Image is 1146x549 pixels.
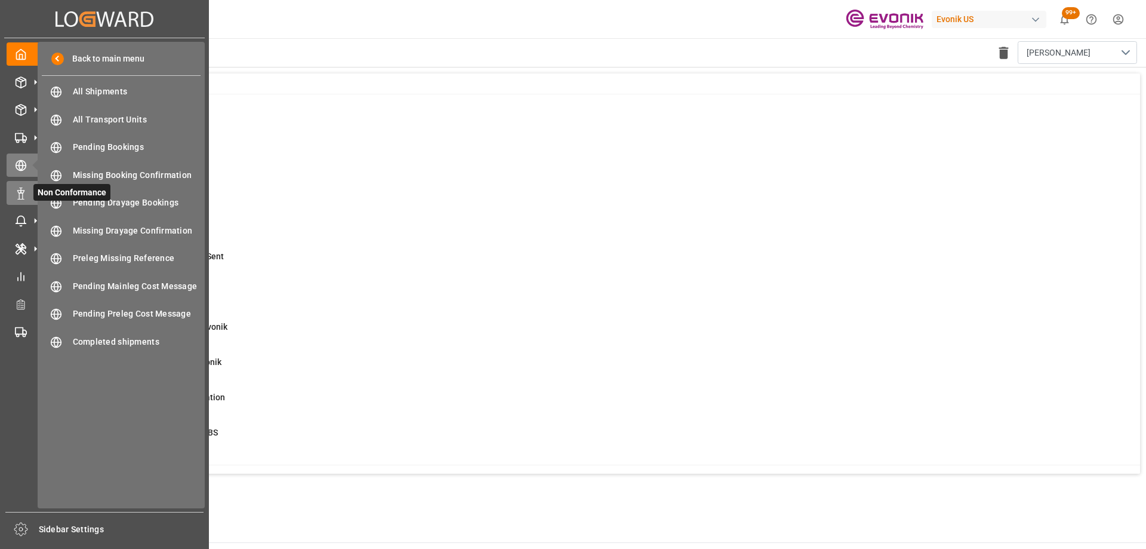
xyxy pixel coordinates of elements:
[64,53,144,65] span: Back to main menu
[42,191,201,214] a: Pending Drayage Bookings
[73,308,201,320] span: Pending Preleg Cost Message
[7,320,202,343] a: Transport Planning
[42,108,201,131] a: All Transport Units
[73,141,201,154] span: Pending Bookings
[61,321,1125,346] a: 0Error on Initial Sales Order to EvonikShipment
[42,274,201,297] a: Pending Mainleg Cost Message
[1018,41,1137,64] button: open menu
[1062,7,1080,19] span: 99+
[61,391,1125,416] a: 52ABS: Missing Booking ConfirmationShipment
[1027,47,1090,59] span: [PERSON_NAME]
[42,247,201,270] a: Preleg Missing Reference
[42,302,201,326] a: Pending Preleg Cost Message
[42,330,201,353] a: Completed shipments
[932,8,1051,30] button: Evonik US
[73,252,201,265] span: Preleg Missing Reference
[61,180,1125,205] a: 10ABS: No Bkg Req Sent DateShipment
[846,9,923,30] img: Evonik-brand-mark-Deep-Purple-RGB.jpeg_1700498283.jpeg
[42,80,201,103] a: All Shipments
[61,215,1125,240] a: 10ETA > 10 Days , No ATA EnteredShipment
[73,336,201,348] span: Completed shipments
[932,11,1046,28] div: Evonik US
[73,225,201,237] span: Missing Drayage Confirmation
[61,356,1125,381] a: 0Error Sales Order Update to EvonikShipment
[1051,6,1078,33] button: show 100 new notifications
[39,523,204,536] span: Sidebar Settings
[7,292,202,315] a: Transport Planner
[61,427,1125,452] a: 0Pending Bkg Request sent to ABSShipment
[33,184,110,201] span: Non Conformance
[42,219,201,242] a: Missing Drayage Confirmation
[61,250,1125,275] a: 22ETD>3 Days Past,No Cost Msg SentShipment
[61,109,1125,134] a: 0MOT Missing at Order LevelSales Order-IVPO
[1078,6,1105,33] button: Help Center
[73,85,201,98] span: All Shipments
[42,163,201,186] a: Missing Booking Confirmation
[73,280,201,293] span: Pending Mainleg Cost Message
[73,114,201,126] span: All Transport Units
[7,181,202,204] a: Non ConformanceNon Conformance
[73,169,201,182] span: Missing Booking Confirmation
[7,265,202,288] a: My Reports
[61,145,1125,170] a: 45ABS: No Init Bkg Conf DateShipment
[61,286,1125,311] a: 3ETD < 3 Days,No Del # Rec'dShipment
[7,42,202,66] a: My Cockpit
[42,136,201,159] a: Pending Bookings
[73,197,201,209] span: Pending Drayage Bookings
[61,462,1125,487] a: 2Main-Leg Shipment # Error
